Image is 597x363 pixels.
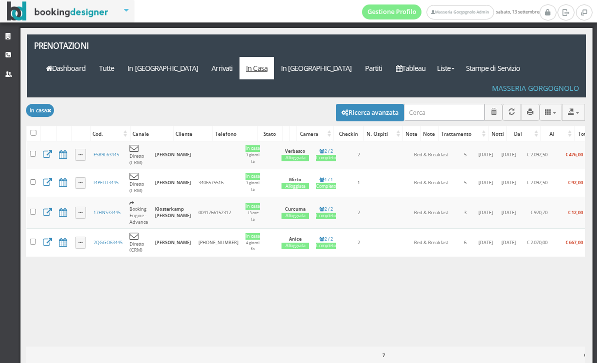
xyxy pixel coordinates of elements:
[340,197,377,229] td: 2
[334,127,363,141] div: Checkin
[340,141,377,169] td: 2
[432,57,459,79] a: Liste
[403,127,420,141] div: Note
[297,127,333,141] div: Camera
[195,197,242,229] td: 0041766152312
[410,169,457,197] td: Bed & Breakfast
[410,141,457,169] td: Bed & Breakfast
[498,141,519,169] td: [DATE]
[155,179,191,186] b: [PERSON_NAME]
[340,169,377,197] td: 1
[316,148,336,161] a: 2 / 2Completo
[245,145,260,152] div: In casa
[426,5,493,19] a: Masseria Gorgognolo Admin
[439,127,488,141] div: Trattamento
[519,197,551,229] td: € 920,70
[568,179,583,186] b: € 92,00
[404,104,484,120] input: Cerca
[519,229,551,257] td: € 2.070,00
[541,127,574,141] div: Al
[421,127,438,141] div: Note
[257,127,282,141] div: Stato
[498,169,519,197] td: [DATE]
[281,155,309,161] div: Alloggiata
[239,57,274,79] a: In Casa
[498,229,519,257] td: [DATE]
[562,104,585,120] button: Export
[126,197,151,229] td: Booking Engine - Advance
[39,57,92,79] a: Dashboard
[488,127,506,141] div: Notti
[474,169,498,197] td: [DATE]
[155,206,191,219] b: Klosterkamp [PERSON_NAME]
[316,176,336,190] a: 1 / 1Completo
[358,57,389,79] a: Partiti
[316,155,336,161] div: Completo
[363,127,402,141] div: N. Ospiti
[316,206,336,219] a: 2 / 2Completo
[316,183,336,190] div: Completo
[246,152,259,164] small: 3 giorni fa
[410,197,457,229] td: Bed & Breakfast
[213,127,257,141] div: Telefono
[281,183,309,190] div: Alloggiata
[507,127,540,141] div: Dal
[340,229,377,257] td: 2
[459,57,527,79] a: Stampe di Servizio
[457,197,474,229] td: 3
[126,141,151,169] td: Diretto (CRM)
[245,173,260,180] div: In casa
[195,229,242,257] td: [PHONE_NUMBER]
[7,1,108,21] img: BookingDesigner.com
[281,243,309,249] div: Alloggiata
[155,151,191,158] b: [PERSON_NAME]
[519,141,551,169] td: € 2.092,50
[289,176,301,183] b: Mirto
[126,229,151,257] td: Diretto (CRM)
[173,127,212,141] div: Cliente
[568,209,583,216] b: € 12,00
[245,203,260,210] div: In casa
[519,169,551,197] td: € 2.092,50
[126,169,151,197] td: Diretto (CRM)
[498,197,519,229] td: [DATE]
[27,34,130,57] a: Prenotazioni
[26,104,54,116] button: In casa
[93,239,122,246] a: 2QGGO63445
[457,229,474,257] td: 6
[565,239,583,246] b: € 667,00
[247,210,258,222] small: 13 ore fa
[246,240,259,252] small: 4 giorni fa
[492,84,579,92] h4: Masseria Gorgognolo
[90,127,129,141] div: Cod.
[474,141,498,169] td: [DATE]
[316,243,336,249] div: Completo
[245,233,260,240] div: In casa
[502,104,521,120] button: Aggiorna
[93,209,120,216] a: 17HNS33445
[285,206,305,212] b: Curcuma
[93,151,119,158] a: E5B9L63445
[92,57,121,79] a: Tutte
[121,57,205,79] a: In [GEOGRAPHIC_DATA]
[362,4,539,19] span: sabato, 13 settembre
[130,127,173,141] div: Canale
[316,213,336,219] div: Completo
[565,151,583,158] b: € 476,00
[474,197,498,229] td: [DATE]
[205,57,239,79] a: Arrivati
[410,229,457,257] td: Bed & Breakfast
[289,236,301,242] b: Anice
[389,57,432,79] a: Tableau
[457,169,474,197] td: 5
[155,239,191,246] b: [PERSON_NAME]
[316,236,336,249] a: 2 / 2Completo
[457,141,474,169] td: 5
[195,169,242,197] td: 3406575516
[336,104,404,121] button: Ricerca avanzata
[274,57,358,79] a: In [GEOGRAPHIC_DATA]
[281,213,309,219] div: Alloggiata
[474,229,498,257] td: [DATE]
[382,352,385,359] b: 7
[285,148,305,154] b: Verbasco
